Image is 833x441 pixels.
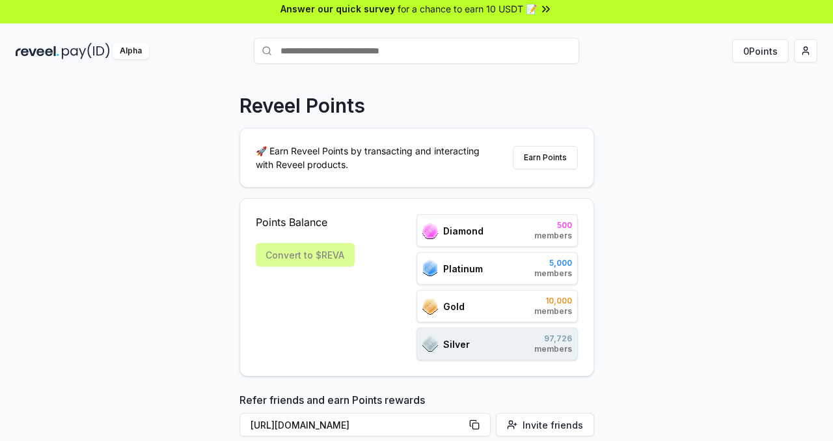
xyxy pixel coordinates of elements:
[16,43,59,59] img: reveel_dark
[422,223,438,239] img: ranks_icon
[398,2,537,16] span: for a chance to earn 10 USDT 📝
[534,334,572,344] span: 97,726
[256,144,490,171] p: 🚀 Earn Reveel Points by transacting and interacting with Reveel products.
[534,268,572,279] span: members
[62,43,110,59] img: pay_id
[443,224,484,238] span: Diamond
[280,2,395,16] span: Answer our quick survey
[534,258,572,268] span: 5,000
[443,337,470,351] span: Silver
[534,231,572,241] span: members
[534,296,572,306] span: 10,000
[256,214,355,230] span: Points Balance
[422,335,438,352] img: ranks_icon
[534,306,572,317] span: members
[513,146,578,169] button: Earn Points
[732,39,789,63] button: 0Points
[113,43,149,59] div: Alpha
[534,344,572,354] span: members
[523,418,583,432] span: Invite friends
[443,262,483,276] span: Platinum
[422,260,438,277] img: ranks_icon
[239,94,365,117] p: Reveel Points
[496,413,594,436] button: Invite friends
[534,220,572,231] span: 500
[443,300,465,313] span: Gold
[239,413,491,436] button: [URL][DOMAIN_NAME]
[422,298,438,315] img: ranks_icon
